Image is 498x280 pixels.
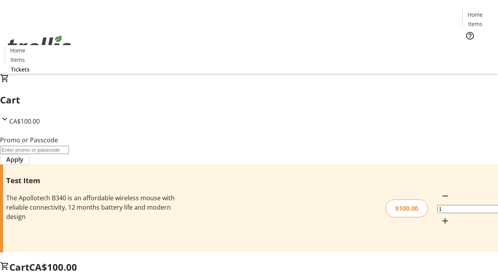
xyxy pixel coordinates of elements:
[468,10,483,19] span: Home
[437,188,453,204] button: Decrement by one
[6,193,176,221] div: The Apollotech B340 is an affordable wireless mouse with reliable connectivity, 12 months battery...
[468,20,482,28] span: Items
[462,28,478,44] button: Help
[9,117,40,126] span: CA$100.00
[463,10,487,19] a: Home
[6,175,176,186] h3: Test Item
[5,46,30,54] a: Home
[29,261,77,273] span: CA$100.00
[6,155,23,164] span: Apply
[468,45,487,53] span: Tickets
[437,213,453,229] button: Increment by one
[10,46,25,54] span: Home
[11,65,30,73] span: Tickets
[5,27,74,66] img: Orient E2E Organization Bl9wGeQ9no's Logo
[5,56,30,64] a: Items
[5,65,36,73] a: Tickets
[11,56,25,64] span: Items
[463,20,487,28] a: Items
[386,199,428,217] div: $100.00
[462,45,493,53] a: Tickets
